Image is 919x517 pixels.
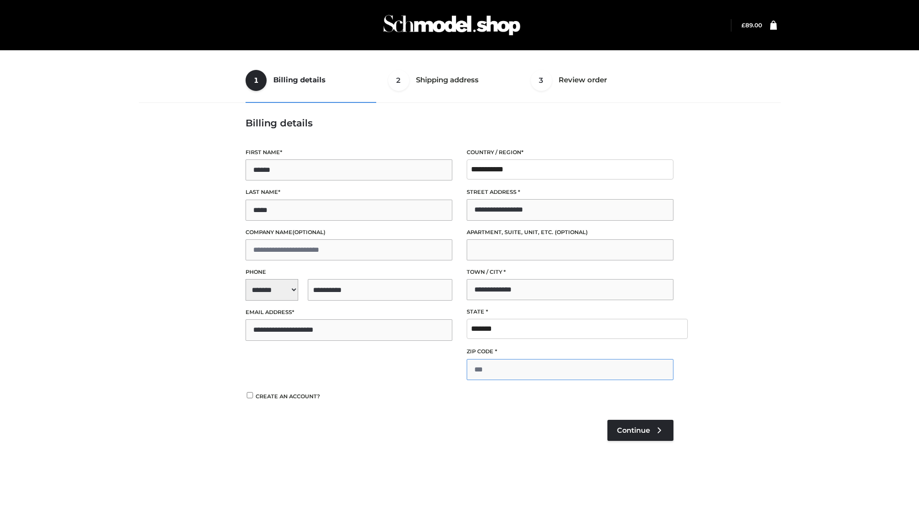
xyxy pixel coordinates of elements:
label: First name [246,148,452,157]
bdi: 89.00 [741,22,762,29]
span: (optional) [292,229,325,236]
h3: Billing details [246,117,673,129]
label: Street address [467,188,673,197]
label: Town / City [467,268,673,277]
label: Phone [246,268,452,277]
span: £ [741,22,745,29]
label: Country / Region [467,148,673,157]
label: Apartment, suite, unit, etc. [467,228,673,237]
input: Create an account? [246,392,254,398]
span: Continue [617,426,650,435]
label: ZIP Code [467,347,673,356]
label: Email address [246,308,452,317]
a: Continue [607,420,673,441]
a: £89.00 [741,22,762,29]
img: Schmodel Admin 964 [380,6,524,44]
label: Company name [246,228,452,237]
span: Create an account? [256,393,320,400]
label: State [467,307,673,316]
label: Last name [246,188,452,197]
span: (optional) [555,229,588,236]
